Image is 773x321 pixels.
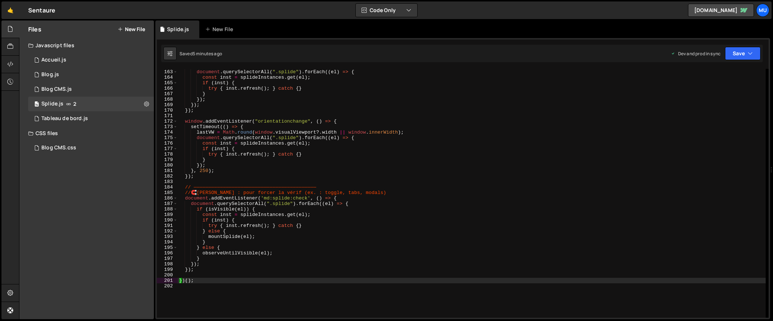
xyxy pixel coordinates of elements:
div: 178 [157,152,178,157]
div: 163 [157,69,178,75]
div: CSS files [19,126,154,141]
div: 180 [157,163,178,168]
div: 188 [157,206,178,212]
div: Dev and prod in sync [671,51,721,57]
div: 168 [157,97,178,102]
div: 16397/45235.js [28,67,154,82]
div: 189 [157,212,178,217]
div: 198 [157,261,178,267]
div: 192 [157,228,178,234]
div: 185 [157,190,178,195]
div: 200 [157,272,178,278]
div: 16397/45232.css [28,141,154,155]
div: 187 [157,201,178,206]
button: Code Only [356,4,417,17]
div: 197 [157,256,178,261]
div: 186 [157,195,178,201]
div: 194 [157,239,178,245]
div: 164 [157,75,178,80]
div: 16397/45229.js [28,82,154,97]
div: 202 [157,283,178,289]
div: Splide.js [167,26,189,33]
div: 196 [157,250,178,256]
div: 166 [157,86,178,91]
div: 16397/44356.js [28,97,154,111]
div: 173 [157,124,178,130]
div: 195 [157,245,178,250]
div: 191 [157,223,178,228]
div: 177 [157,146,178,152]
div: Tableau de bord.js [41,115,88,122]
div: 199 [157,267,178,272]
div: 184 [157,184,178,190]
div: 174 [157,130,178,135]
a: [DOMAIN_NAME] [688,4,754,17]
div: 175 [157,135,178,141]
a: 🤙 [1,1,19,19]
span: 2 [73,101,76,107]
div: Accueil.js [41,57,66,63]
div: 190 [157,217,178,223]
div: Splide.js [41,101,63,107]
div: 183 [157,179,178,184]
div: 16397/47406.js [28,111,154,126]
div: Saved [180,51,222,57]
div: 172 [157,119,178,124]
div: 169 [157,102,178,108]
div: Sentaure [28,6,55,15]
div: Javascript files [19,38,154,53]
div: 193 [157,234,178,239]
span: 14 [34,102,39,108]
div: Blog CMS.css [41,145,76,151]
div: Blog.js [41,71,59,78]
div: 16397/45256.js [28,53,154,67]
a: Mu [756,4,769,17]
div: 165 [157,80,178,86]
div: Blog CMS.js [41,86,72,93]
div: 181 [157,168,178,173]
div: New File [205,26,236,33]
div: 167 [157,91,178,97]
div: 5 minutes ago [193,51,222,57]
div: 201 [157,278,178,283]
div: 182 [157,173,178,179]
div: 170 [157,108,178,113]
div: 176 [157,141,178,146]
button: Save [725,47,761,60]
div: 179 [157,157,178,163]
h2: Files [28,25,41,33]
button: New File [118,26,145,32]
div: 171 [157,113,178,119]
